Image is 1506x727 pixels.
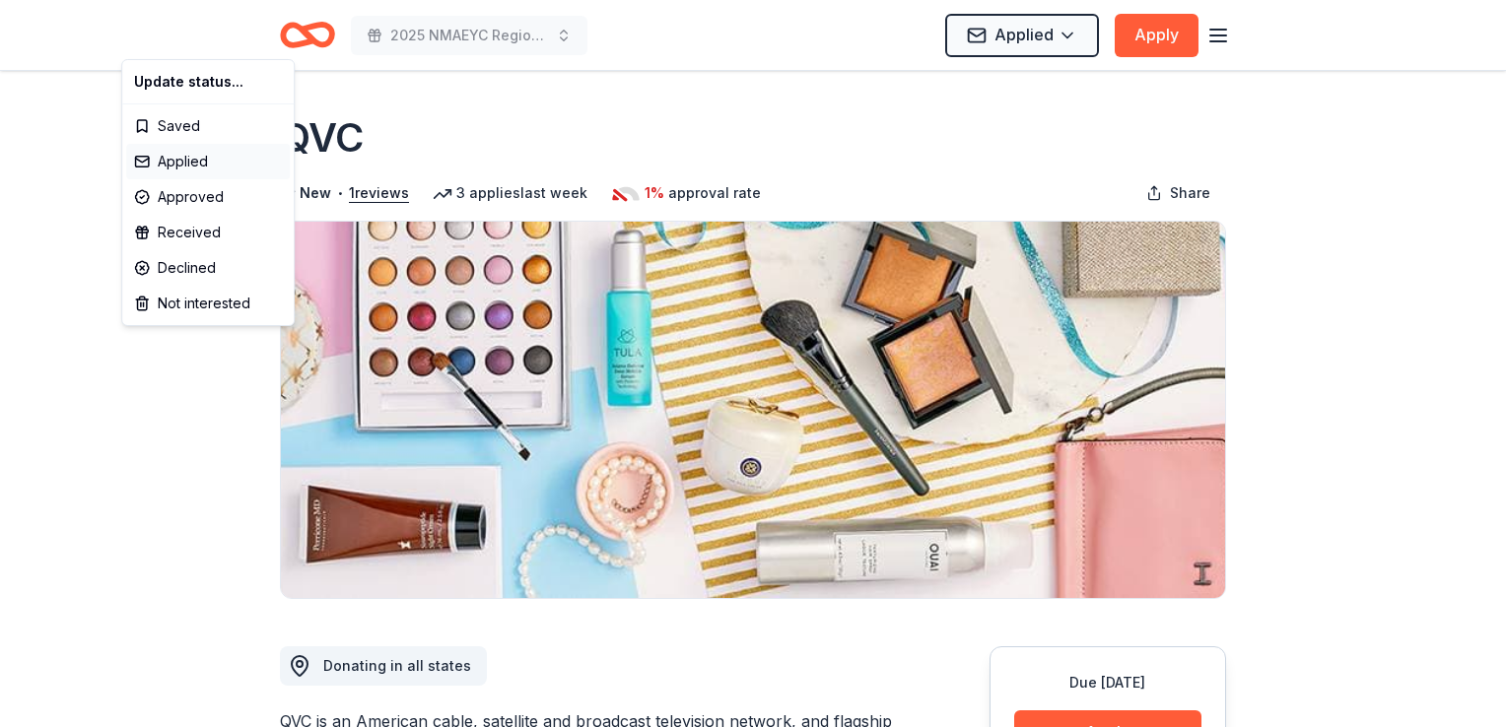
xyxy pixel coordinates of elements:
div: Saved [126,108,290,144]
div: Declined [126,250,290,286]
div: Received [126,215,290,250]
div: Applied [126,144,290,179]
div: Update status... [126,64,290,99]
div: Approved [126,179,290,215]
span: 2025 NMAEYC Regional Conference [390,24,548,47]
div: Not interested [126,286,290,321]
